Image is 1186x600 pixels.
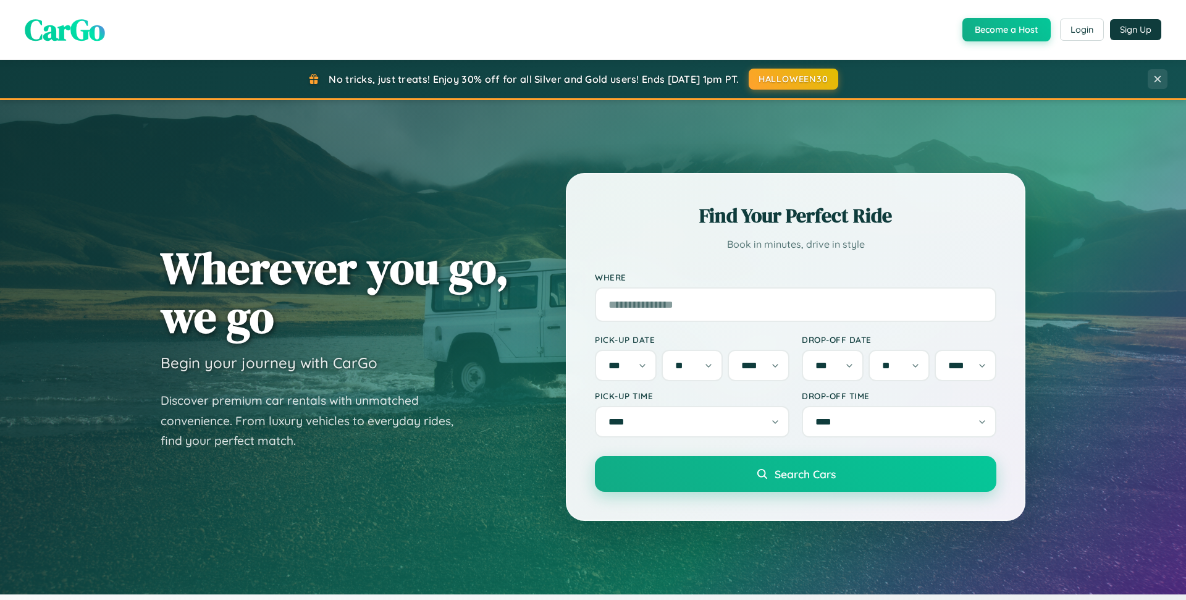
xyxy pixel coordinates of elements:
[161,391,469,451] p: Discover premium car rentals with unmatched convenience. From luxury vehicles to everyday rides, ...
[161,353,377,372] h3: Begin your journey with CarGo
[595,202,996,229] h2: Find Your Perfect Ride
[161,243,509,341] h1: Wherever you go, we go
[749,69,838,90] button: HALLOWEEN30
[962,18,1051,41] button: Become a Host
[25,9,105,50] span: CarGo
[775,467,836,481] span: Search Cars
[595,334,789,345] label: Pick-up Date
[329,73,739,85] span: No tricks, just treats! Enjoy 30% off for all Silver and Gold users! Ends [DATE] 1pm PT.
[1110,19,1161,40] button: Sign Up
[802,391,996,401] label: Drop-off Time
[595,456,996,492] button: Search Cars
[595,272,996,282] label: Where
[1060,19,1104,41] button: Login
[802,334,996,345] label: Drop-off Date
[595,235,996,253] p: Book in minutes, drive in style
[595,391,789,401] label: Pick-up Time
